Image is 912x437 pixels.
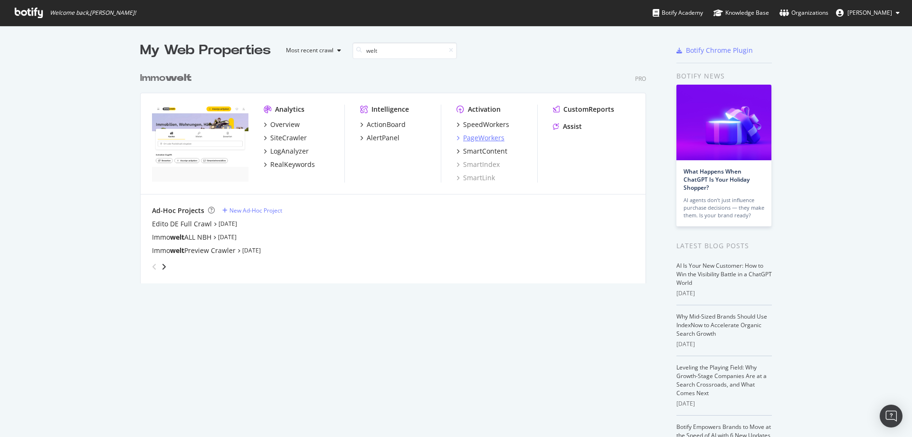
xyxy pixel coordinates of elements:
[161,262,167,272] div: angle-right
[222,206,282,214] a: New Ad-Hoc Project
[152,105,248,182] img: immowelt.de
[468,105,501,114] div: Activation
[563,122,582,131] div: Assist
[463,133,504,143] div: PageWorkers
[463,120,509,129] div: SpeedWorkers
[676,241,772,251] div: Latest Blog Posts
[148,259,161,274] div: angle-left
[352,42,457,59] input: Search
[152,219,212,229] a: Edito DE Full Crawl
[847,9,892,17] span: Axel Roth
[880,405,902,427] div: Open Intercom Messenger
[264,133,307,143] a: SiteCrawler
[713,8,769,18] div: Knowledge Base
[165,73,191,83] b: welt
[463,146,507,156] div: SmartContent
[456,133,504,143] a: PageWorkers
[140,71,195,85] a: Immowelt
[270,146,309,156] div: LogAnalyzer
[152,246,236,255] div: Immo Preview Crawler
[140,60,654,283] div: grid
[360,120,406,129] a: ActionBoard
[635,75,646,83] div: Pro
[275,105,304,114] div: Analytics
[676,363,767,397] a: Leveling the Playing Field: Why Growth-Stage Companies Are at a Search Crossroads, and What Comes...
[684,167,750,192] a: What Happens When ChatGPT Is Your Holiday Shopper?
[553,122,582,131] a: Assist
[152,206,204,215] div: Ad-Hoc Projects
[360,133,399,143] a: AlertPanel
[676,312,767,338] a: Why Mid-Sized Brands Should Use IndexNow to Accelerate Organic Search Growth
[676,71,772,81] div: Botify news
[563,105,614,114] div: CustomReports
[170,233,184,242] b: welt
[653,8,703,18] div: Botify Academy
[676,340,772,349] div: [DATE]
[676,46,753,55] a: Botify Chrome Plugin
[456,173,495,183] a: SmartLink
[152,246,236,255] a: ImmoweltPreview Crawler
[264,120,300,129] a: Overview
[456,120,509,129] a: SpeedWorkers
[270,160,315,169] div: RealKeywords
[50,9,136,17] span: Welcome back, [PERSON_NAME] !
[242,246,261,254] a: [DATE]
[140,71,191,85] div: Immo
[686,46,753,55] div: Botify Chrome Plugin
[676,85,771,160] img: What Happens When ChatGPT Is Your Holiday Shopper?
[229,206,282,214] div: New Ad-Hoc Project
[170,246,184,255] b: welt
[676,399,772,408] div: [DATE]
[676,262,772,287] a: AI Is Your New Customer: How to Win the Visibility Battle in a ChatGPT World
[270,120,300,129] div: Overview
[676,289,772,298] div: [DATE]
[367,120,406,129] div: ActionBoard
[456,160,500,169] a: SmartIndex
[684,196,764,219] div: AI agents don’t just influence purchase decisions — they make them. Is your brand ready?
[218,233,237,241] a: [DATE]
[270,133,307,143] div: SiteCrawler
[371,105,409,114] div: Intelligence
[152,233,211,242] div: Immo ALL NBH
[218,220,237,228] a: [DATE]
[278,43,345,58] button: Most recent crawl
[367,133,399,143] div: AlertPanel
[264,160,315,169] a: RealKeywords
[779,8,828,18] div: Organizations
[456,146,507,156] a: SmartContent
[140,41,271,60] div: My Web Properties
[553,105,614,114] a: CustomReports
[286,48,333,53] div: Most recent crawl
[828,5,907,20] button: [PERSON_NAME]
[152,233,211,242] a: ImmoweltALL NBH
[264,146,309,156] a: LogAnalyzer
